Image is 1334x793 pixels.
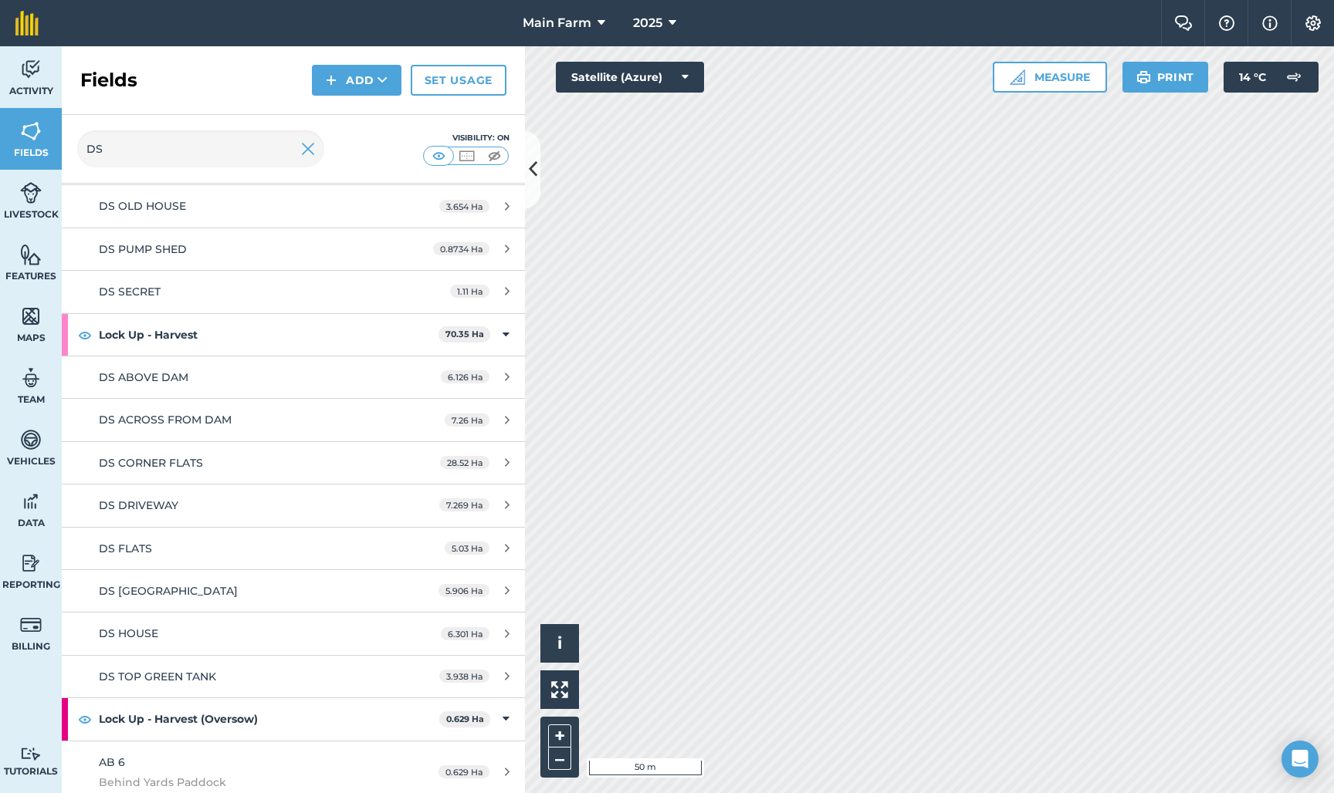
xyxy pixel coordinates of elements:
[99,626,158,640] span: DS HOUSE
[99,285,161,299] span: DS SECRET
[20,428,42,451] img: svg+xml;base64,PD94bWwgdmVyc2lvbj0iMS4wIiBlbmNvZGluZz0idXRmLTgiPz4KPCEtLSBHZW5lcmF0b3I6IEFkb2JlIE...
[411,65,506,96] a: Set usage
[551,681,568,698] img: Four arrows, one pointing top left, one top right, one bottom right and the last bottom left
[20,552,42,575] img: svg+xml;base64,PD94bWwgdmVyc2lvbj0iMS4wIiBlbmNvZGluZz0idXRmLTgiPz4KPCEtLSBHZW5lcmF0b3I6IEFkb2JlIE...
[633,14,662,32] span: 2025
[445,542,489,555] span: 5.03 Ha
[15,11,39,35] img: fieldmargin Logo
[439,498,489,511] span: 7.269 Ha
[439,670,489,683] span: 3.938 Ha
[445,329,484,339] strong: 70.35 Ha
[1278,62,1309,93] img: svg+xml;base64,PD94bWwgdmVyc2lvbj0iMS4wIiBlbmNvZGluZz0idXRmLTgiPz4KPCEtLSBHZW5lcmF0b3I6IEFkb2JlIE...
[445,413,489,427] span: 7.26 Ha
[439,200,489,213] span: 3.654 Ha
[441,627,489,640] span: 6.301 Ha
[446,714,484,724] strong: 0.629 Ha
[429,148,449,164] img: svg+xml;base64,PHN2ZyB4bWxucz0iaHR0cDovL3d3dy53My5vcmcvMjAwMC9zdmciIHdpZHRoPSI1MCIgaGVpZ2h0PSI0MC...
[62,656,525,697] a: DS TOP GREEN TANK3.938 Ha
[99,670,216,683] span: DS TOP GREEN TANK
[99,456,203,470] span: DS CORNER FLATS
[78,710,92,728] img: svg+xml;base64,PHN2ZyB4bWxucz0iaHR0cDovL3d3dy53My5vcmcvMjAwMC9zdmciIHdpZHRoPSIxOCIgaGVpZ2h0PSIyNC...
[1122,62,1209,93] button: Print
[20,120,42,143] img: svg+xml;base64,PHN2ZyB4bWxucz0iaHR0cDovL3d3dy53My5vcmcvMjAwMC9zdmciIHdpZHRoPSI1NiIgaGVpZ2h0PSI2MC...
[993,62,1107,93] button: Measure
[62,442,525,484] a: DS CORNER FLATS28.52 Ha
[78,326,92,344] img: svg+xml;base64,PHN2ZyB4bWxucz0iaHR0cDovL3d3dy53My5vcmcvMjAwMC9zdmciIHdpZHRoPSIxOCIgaGVpZ2h0PSIyNC...
[1239,62,1266,93] span: 14 ° C
[326,71,337,89] img: svg+xml;base64,PHN2ZyB4bWxucz0iaHR0cDovL3d3dy53My5vcmcvMjAwMC9zdmciIHdpZHRoPSIxNCIgaGVpZ2h0PSIyNC...
[99,698,439,740] strong: Lock Up - Harvest (Oversow)
[62,698,525,740] div: Lock Up - Harvest (Oversow)0.629 Ha
[99,370,188,384] span: DS ABOVE DAM
[99,314,438,356] strong: Lock Up - Harvest
[540,624,579,663] button: i
[20,613,42,636] img: svg+xml;base64,PD94bWwgdmVyc2lvbj0iMS4wIiBlbmNvZGluZz0idXRmLTgiPz4KPCEtLSBHZW5lcmF0b3I6IEFkb2JlIE...
[20,366,42,390] img: svg+xml;base64,PD94bWwgdmVyc2lvbj0iMS4wIiBlbmNvZGluZz0idXRmLTgiPz4KPCEtLSBHZW5lcmF0b3I6IEFkb2JlIE...
[438,765,489,778] span: 0.629 Ha
[1304,15,1322,31] img: A cog icon
[99,242,187,256] span: DS PUMP SHED
[1282,741,1319,778] div: Open Intercom Messenger
[62,399,525,440] a: DS ACROSS FROM DAM7.26 Ha
[433,242,489,255] span: 0.8734 Ha
[62,271,525,312] a: DS SECRET1.11 Ha
[523,14,591,32] span: Main Farm
[20,243,42,266] img: svg+xml;base64,PHN2ZyB4bWxucz0iaHR0cDovL3d3dy53My5vcmcvMjAwMC9zdmciIHdpZHRoPSI1NiIgaGVpZ2h0PSI2MC...
[62,570,525,612] a: DS [GEOGRAPHIC_DATA]5.906 Ha
[485,148,504,164] img: svg+xml;base64,PHN2ZyB4bWxucz0iaHR0cDovL3d3dy53My5vcmcvMjAwMC9zdmciIHdpZHRoPSI1MCIgaGVpZ2h0PSI0MC...
[301,140,315,158] img: svg+xml;base64,PHN2ZyB4bWxucz0iaHR0cDovL3d3dy53My5vcmcvMjAwMC9zdmciIHdpZHRoPSIyMiIgaGVpZ2h0PSIzMC...
[99,199,186,213] span: DS OLD HOUSE
[62,228,525,270] a: DS PUMP SHED0.8734 Ha
[1174,15,1193,31] img: Two speech bubbles overlapping with the left bubble in the forefront
[99,413,232,427] span: DS ACROSS FROM DAM
[423,132,510,144] div: Visibility: On
[62,314,525,356] div: Lock Up - Harvest70.35 Ha
[77,130,324,167] input: Search
[457,148,476,164] img: svg+xml;base64,PHN2ZyB4bWxucz0iaHR0cDovL3d3dy53My5vcmcvMjAwMC9zdmciIHdpZHRoPSI1MCIgaGVpZ2h0PSI0MC...
[99,498,178,512] span: DS DRIVEWAY
[20,747,42,761] img: svg+xml;base64,PD94bWwgdmVyc2lvbj0iMS4wIiBlbmNvZGluZz0idXRmLTgiPz4KPCEtLSBHZW5lcmF0b3I6IEFkb2JlIE...
[1136,68,1151,86] img: svg+xml;base64,PHN2ZyB4bWxucz0iaHR0cDovL3d3dy53My5vcmcvMjAwMC9zdmciIHdpZHRoPSIxOSIgaGVpZ2h0PSIyNC...
[99,542,152,555] span: DS FLATS
[99,584,238,598] span: DS [GEOGRAPHIC_DATA]
[557,633,562,653] span: i
[440,456,489,469] span: 28.52 Ha
[62,612,525,654] a: DS HOUSE6.301 Ha
[548,747,571,770] button: –
[20,490,42,513] img: svg+xml;base64,PD94bWwgdmVyc2lvbj0iMS4wIiBlbmNvZGluZz0idXRmLTgiPz4KPCEtLSBHZW5lcmF0b3I6IEFkb2JlIE...
[99,755,125,769] span: AB 6
[312,65,401,96] button: Add
[556,62,704,93] button: Satellite (Azure)
[548,724,571,747] button: +
[1010,69,1025,85] img: Ruler icon
[80,68,137,93] h2: Fields
[62,528,525,569] a: DS FLATS5.03 Ha
[1262,14,1278,32] img: svg+xml;base64,PHN2ZyB4bWxucz0iaHR0cDovL3d3dy53My5vcmcvMjAwMC9zdmciIHdpZHRoPSIxNyIgaGVpZ2h0PSIxNy...
[450,285,489,298] span: 1.11 Ha
[20,305,42,328] img: svg+xml;base64,PHN2ZyB4bWxucz0iaHR0cDovL3d3dy53My5vcmcvMjAwMC9zdmciIHdpZHRoPSI1NiIgaGVpZ2h0PSI2MC...
[20,181,42,204] img: svg+xml;base64,PD94bWwgdmVyc2lvbj0iMS4wIiBlbmNvZGluZz0idXRmLTgiPz4KPCEtLSBHZW5lcmF0b3I6IEFkb2JlIE...
[20,58,42,81] img: svg+xml;base64,PD94bWwgdmVyc2lvbj0iMS4wIiBlbmNvZGluZz0idXRmLTgiPz4KPCEtLSBHZW5lcmF0b3I6IEFkb2JlIE...
[62,484,525,526] a: DS DRIVEWAY7.269 Ha
[1217,15,1236,31] img: A question mark icon
[1224,62,1319,93] button: 14 °C
[62,356,525,398] a: DS ABOVE DAM6.126 Ha
[99,774,389,791] span: Behind Yards Paddock
[62,185,525,227] a: DS OLD HOUSE3.654 Ha
[441,370,489,383] span: 6.126 Ha
[438,584,489,597] span: 5.906 Ha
